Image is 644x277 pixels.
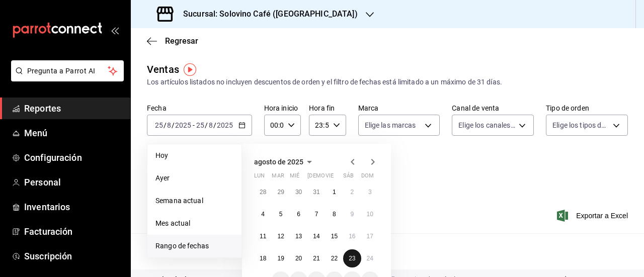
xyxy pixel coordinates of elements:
button: 22 de agosto de 2025 [326,249,343,267]
h3: Sucursal: Solovino Café ([GEOGRAPHIC_DATA]) [175,8,358,20]
button: 8 de agosto de 2025 [326,205,343,223]
input: -- [208,121,213,129]
span: Hoy [155,150,233,161]
button: 9 de agosto de 2025 [343,205,361,223]
abbr: 8 de agosto de 2025 [333,211,336,218]
span: Suscripción [24,249,122,263]
label: Fecha [147,105,252,112]
button: 4 de agosto de 2025 [254,205,272,223]
button: 29 de julio de 2025 [272,183,289,201]
span: Elige los tipos de orden [552,120,609,130]
button: 24 de agosto de 2025 [361,249,379,267]
abbr: 4 de agosto de 2025 [261,211,265,218]
button: 1 de agosto de 2025 [326,183,343,201]
button: 20 de agosto de 2025 [290,249,307,267]
label: Marca [358,105,440,112]
abbr: 17 de agosto de 2025 [367,233,373,240]
abbr: 11 de agosto de 2025 [260,233,266,240]
input: -- [196,121,205,129]
abbr: 31 de julio de 2025 [313,189,319,196]
label: Hora fin [309,105,346,112]
abbr: 5 de agosto de 2025 [279,211,283,218]
span: agosto de 2025 [254,158,303,166]
abbr: jueves [307,172,367,183]
abbr: 7 de agosto de 2025 [315,211,318,218]
button: 14 de agosto de 2025 [307,227,325,245]
span: Facturación [24,225,122,238]
abbr: 6 de agosto de 2025 [297,211,300,218]
abbr: 18 de agosto de 2025 [260,255,266,262]
input: -- [154,121,164,129]
label: Hora inicio [264,105,301,112]
button: 6 de agosto de 2025 [290,205,307,223]
span: Regresar [165,36,198,46]
span: Pregunta a Parrot AI [27,66,108,76]
abbr: 16 de agosto de 2025 [349,233,355,240]
button: Exportar a Excel [559,210,628,222]
abbr: 23 de agosto de 2025 [349,255,355,262]
span: / [172,121,175,129]
label: Canal de venta [452,105,534,112]
div: Ventas [147,62,179,77]
abbr: 29 de julio de 2025 [277,189,284,196]
button: 10 de agosto de 2025 [361,205,379,223]
a: Pregunta a Parrot AI [7,73,124,83]
abbr: 10 de agosto de 2025 [367,211,373,218]
button: 17 de agosto de 2025 [361,227,379,245]
span: / [205,121,208,129]
div: Los artículos listados no incluyen descuentos de orden y el filtro de fechas está limitado a un m... [147,77,628,87]
button: 12 de agosto de 2025 [272,227,289,245]
button: open_drawer_menu [111,26,119,34]
abbr: 20 de agosto de 2025 [295,255,302,262]
button: Pregunta a Parrot AI [11,60,124,81]
input: ---- [216,121,233,129]
button: 31 de julio de 2025 [307,183,325,201]
button: 23 de agosto de 2025 [343,249,361,267]
span: - [193,121,195,129]
button: 7 de agosto de 2025 [307,205,325,223]
button: 11 de agosto de 2025 [254,227,272,245]
button: 19 de agosto de 2025 [272,249,289,267]
abbr: miércoles [290,172,299,183]
abbr: 22 de agosto de 2025 [331,255,338,262]
button: 18 de agosto de 2025 [254,249,272,267]
span: Menú [24,126,122,140]
abbr: 1 de agosto de 2025 [333,189,336,196]
abbr: domingo [361,172,374,183]
span: Elige las marcas [365,120,416,130]
button: 3 de agosto de 2025 [361,183,379,201]
button: agosto de 2025 [254,156,315,168]
span: / [213,121,216,129]
img: Tooltip marker [184,63,196,76]
abbr: sábado [343,172,354,183]
abbr: viernes [326,172,334,183]
span: Semana actual [155,196,233,206]
span: Mes actual [155,218,233,229]
button: 5 de agosto de 2025 [272,205,289,223]
abbr: 30 de julio de 2025 [295,189,302,196]
abbr: 24 de agosto de 2025 [367,255,373,262]
abbr: 28 de julio de 2025 [260,189,266,196]
input: ---- [175,121,192,129]
button: 2 de agosto de 2025 [343,183,361,201]
span: Reportes [24,102,122,115]
button: 28 de julio de 2025 [254,183,272,201]
label: Tipo de orden [546,105,628,112]
span: Configuración [24,151,122,164]
button: 16 de agosto de 2025 [343,227,361,245]
span: Inventarios [24,200,122,214]
abbr: 13 de agosto de 2025 [295,233,302,240]
abbr: 14 de agosto de 2025 [313,233,319,240]
input: -- [167,121,172,129]
abbr: lunes [254,172,265,183]
button: Regresar [147,36,198,46]
button: 30 de julio de 2025 [290,183,307,201]
span: Ayer [155,173,233,183]
abbr: 19 de agosto de 2025 [277,255,284,262]
abbr: martes [272,172,284,183]
abbr: 3 de agosto de 2025 [368,189,372,196]
button: 15 de agosto de 2025 [326,227,343,245]
abbr: 21 de agosto de 2025 [313,255,319,262]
